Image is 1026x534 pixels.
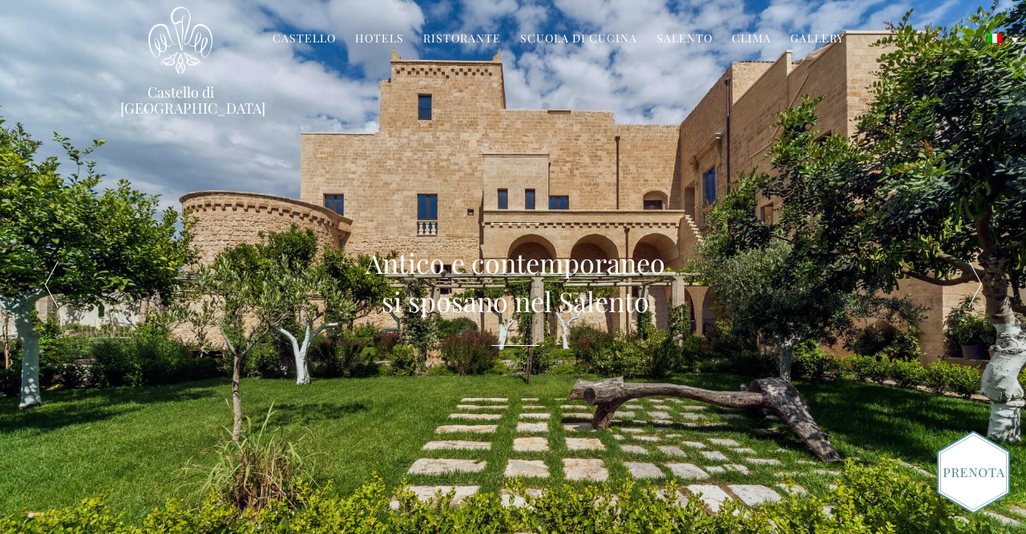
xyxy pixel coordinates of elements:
a: Salento [656,30,713,49]
img: Book_Button_Italian.png [937,431,1010,514]
img: Italiano [988,34,1002,43]
a: Clima [732,30,771,49]
a: Gallery [790,30,844,49]
a: Hotels [355,30,404,49]
h2: Antico e contemporaneo si sposano nel Salento [366,244,665,320]
a: Ristorante [423,30,501,49]
img: Castello di Ugento [148,6,212,74]
a: Castello di [GEOGRAPHIC_DATA] [120,84,240,116]
a: Scuola di Cucina [520,30,637,49]
a: Castello [273,30,336,49]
